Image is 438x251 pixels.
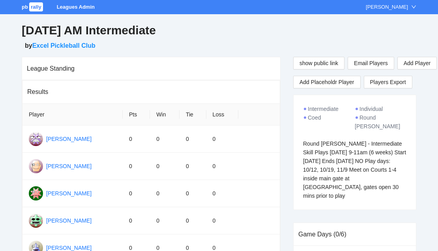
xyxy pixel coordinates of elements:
a: [PERSON_NAME] [46,190,92,197]
div: Round [PERSON_NAME] - Intermediate Skill Plays [DATE] 9-11am (6 weeks) Start [DATE] Ends [DATE] N... [303,139,406,200]
div: League Standing [27,57,275,80]
a: Leagues Admin [57,4,95,10]
button: show public link [293,57,344,69]
td: 0 [180,126,206,153]
a: pbrally [22,4,44,10]
a: [PERSON_NAME] [46,163,92,169]
span: Email Players [354,59,388,67]
td: 0 [150,153,180,180]
div: Game Days (0/6) [298,223,411,245]
h5: by [25,41,416,51]
div: Results [27,81,275,103]
button: Add Placeholdr Player [293,76,361,88]
td: 0 [180,180,206,207]
td: 0 [123,126,150,153]
th: Win [150,104,180,126]
a: [PERSON_NAME] [46,217,92,224]
button: Email Players [348,57,394,69]
a: [PERSON_NAME] [46,245,92,251]
span: show public link [299,59,338,67]
td: 0 [123,180,150,207]
th: Tie [180,104,206,126]
td: 0 [206,180,239,207]
span: Add Player [404,59,431,67]
td: 0 [150,126,180,153]
span: down [411,4,416,9]
td: 0 [206,126,239,153]
td: 0 [150,207,180,234]
td: 0 [180,153,206,180]
td: 0 [150,180,180,207]
img: Gravatar for chelsey mcnees@gmail.com [29,132,43,146]
div: [PERSON_NAME] [366,3,408,11]
img: Gravatar for michael parsels@gmail.com [29,214,43,228]
span: Add Placeholdr Player [299,78,354,86]
img: Gravatar for mari passantino@gmail.com [29,186,43,200]
td: 0 [206,207,239,234]
td: 0 [123,153,150,180]
span: rally [29,2,43,11]
h2: [DATE] AM Intermediate [22,22,416,39]
span: Intermediate [308,106,339,112]
span: pb [22,4,28,10]
td: 0 [206,153,239,180]
button: Add Player [397,57,437,69]
span: Players Export [370,76,406,88]
th: Pts [123,104,150,126]
th: Loss [206,104,239,126]
th: Player [22,104,123,126]
td: 0 [180,207,206,234]
span: Coed [308,114,321,121]
img: Gravatar for cheryl newman@gmail.com [29,159,43,173]
td: 0 [123,207,150,234]
a: Players Export [364,76,412,88]
span: Individual [359,106,383,112]
a: [PERSON_NAME] [46,136,92,142]
a: Excel Pickleball Club [32,42,95,49]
